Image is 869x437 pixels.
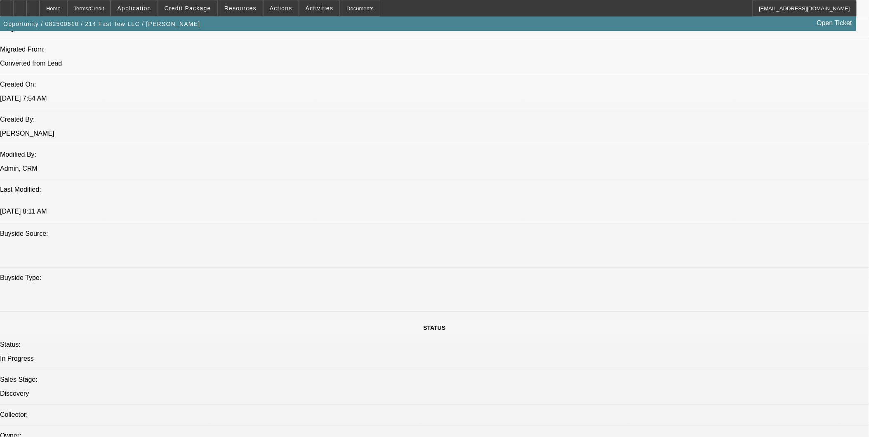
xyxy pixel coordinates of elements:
[424,324,446,331] span: STATUS
[117,5,151,12] span: Application
[814,16,855,30] a: Open Ticket
[224,5,257,12] span: Resources
[306,5,334,12] span: Activities
[165,5,211,12] span: Credit Package
[264,0,299,16] button: Actions
[270,5,292,12] span: Actions
[299,0,340,16] button: Activities
[218,0,263,16] button: Resources
[3,21,200,27] span: Opportunity / 082500610 / 214 Fast Tow LLC / [PERSON_NAME]
[111,0,157,16] button: Application
[158,0,217,16] button: Credit Package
